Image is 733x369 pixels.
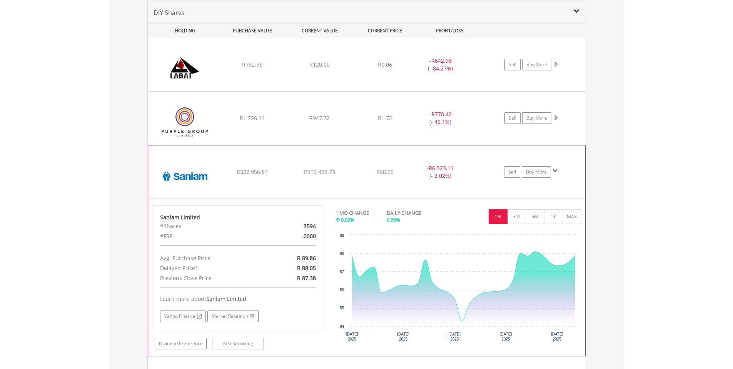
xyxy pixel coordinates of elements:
[154,221,266,231] div: #Shares
[152,102,218,143] img: EQU.ZA.PPE.png
[522,166,551,178] a: Buy More
[160,311,206,322] a: Yahoo Finance
[412,110,470,126] div: - (- 45.1%)
[448,332,461,341] text: [DATE] 2025
[242,61,262,68] span: R762.98
[378,61,392,68] span: R0.06
[212,338,264,349] a: Add Recurring
[397,332,409,341] text: [DATE] 2025
[152,48,218,89] img: EQU.ZA.LAB.png
[152,155,218,197] img: EQU.ZA.SLM.png
[287,23,353,38] div: CURRENT VALUE
[340,270,344,274] text: 87
[154,273,266,283] div: Previous Close Price
[522,112,551,124] a: Buy More
[304,168,335,175] span: R316 433.73
[148,23,218,38] div: HOLDING
[500,332,512,341] text: [DATE] 2025
[340,324,344,329] text: 84
[266,231,322,241] div: .0000
[340,234,344,238] text: 89
[154,263,266,273] div: Delayed Price*
[346,332,358,341] text: [DATE] 2025
[297,264,316,272] span: R 88.05
[340,252,344,256] text: 88
[489,209,508,224] button: 1M
[160,295,316,303] div: Learn more about
[417,23,483,38] div: PROFIT/LOSS
[220,23,286,38] div: PURCHASE VALUE
[160,214,316,221] div: Sanlam Limited
[340,306,344,310] text: 85
[154,231,266,241] div: #FSR
[429,164,454,172] span: R6 523.11
[526,209,544,224] button: 6M
[504,59,521,70] a: Sell
[378,114,392,122] span: R1.72
[154,8,185,17] span: DIY Shares
[431,57,452,64] span: R642.98
[309,61,330,68] span: R120.00
[411,164,469,180] div: - (- 2.02%)
[504,112,521,124] a: Sell
[387,209,448,217] div: DAILY CHANGE
[240,114,265,122] span: R1 726.14
[354,23,415,38] div: CURRENT PRICE
[155,338,207,349] a: Dividend Preference
[412,57,470,72] div: - (- 84.27%)
[376,168,394,175] span: R88.05
[266,221,322,231] div: 3594
[340,288,344,292] text: 86
[341,216,354,223] span: 0.00%
[522,59,551,70] a: Buy More
[206,295,246,302] span: Sanlam Limited
[544,209,563,224] button: 1Y
[297,274,316,282] span: R 87.38
[504,166,520,178] a: Sell
[297,254,316,262] span: R 89.86
[336,231,581,347] div: Chart. Highcharts interactive chart.
[563,209,581,224] button: MAX
[154,253,266,263] div: Avg. Purchase Price
[336,231,581,347] svg: Interactive chart
[431,110,452,118] span: R778.42
[309,114,330,122] span: R947.72
[207,311,259,322] a: Market Research
[387,216,400,223] span: 0.56%
[551,332,563,341] text: [DATE] 2025
[237,168,268,175] span: R322 956.84
[336,209,369,217] div: 1 MO CHANGE
[507,209,526,224] button: 3M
